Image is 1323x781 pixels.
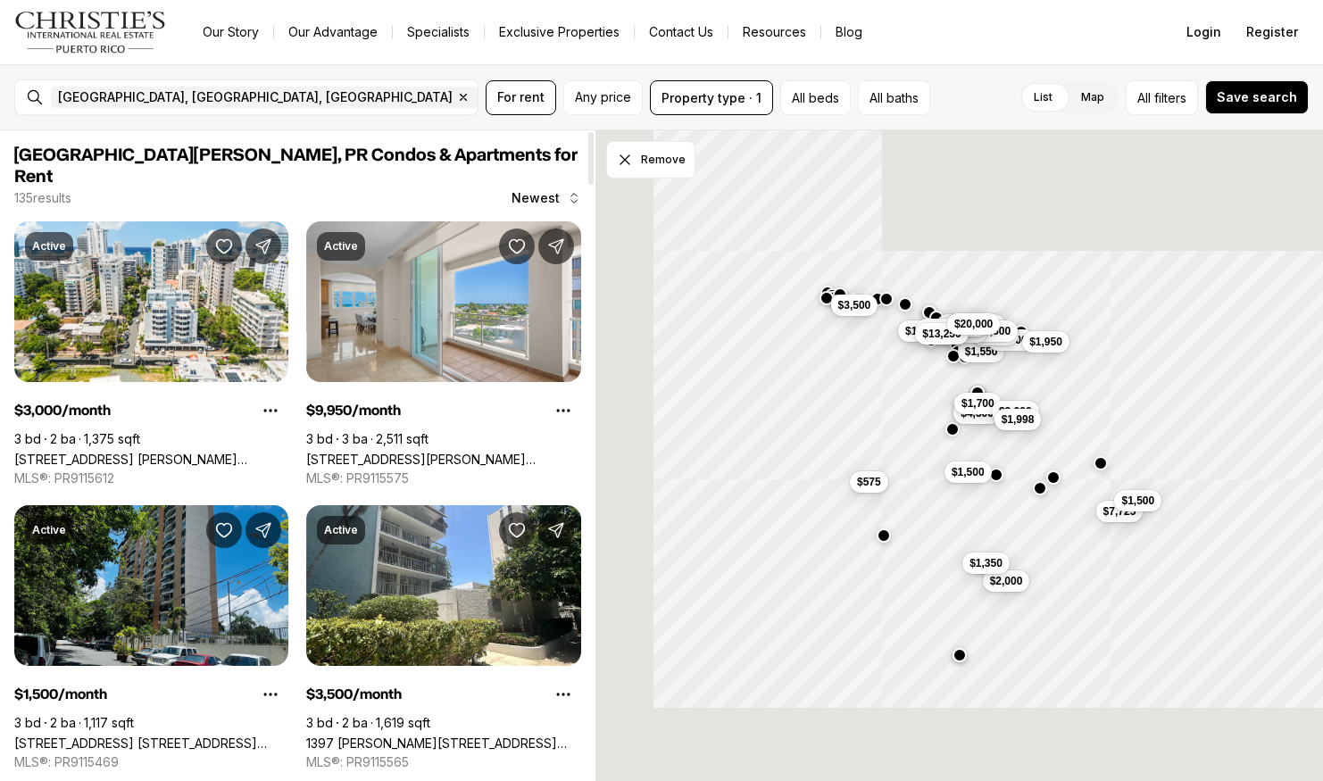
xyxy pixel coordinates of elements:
span: $1,500 [1122,494,1155,508]
button: $1,950 [1023,331,1070,353]
a: 20 CARRION COURT #602, SAN JUAN PR, 00911 [306,452,580,467]
span: $13,250 [923,327,961,341]
button: Property options [253,677,288,712]
button: Save Property: 1397 LUCHETTI #2 [499,512,535,548]
button: $1,500 [1115,490,1162,511]
button: Save Property: 1351 AVE. WILSON #202 [206,228,242,264]
button: Share Property [245,512,281,548]
button: Save search [1205,80,1309,114]
button: $4,500 [916,319,963,340]
span: $1,700 [961,396,994,411]
button: $1,500 [944,461,992,483]
button: $1,350 [963,553,1011,574]
span: $1,950 [1030,335,1063,349]
button: Save Property: 500 MODESTO ST COND. BELLO HORIZONTE #3-01 [206,512,242,548]
button: $7,725 [1096,501,1144,522]
span: All [1137,88,1151,107]
button: $575 [850,471,888,493]
button: Save Property: 20 CARRION COURT #602 [499,228,535,264]
button: $1,550 [958,341,1005,362]
span: $1,550 [965,345,998,359]
span: Login [1186,25,1221,39]
button: $2,000 [983,570,1030,592]
button: $1,998 [994,409,1042,430]
span: $1,400 [905,324,938,338]
button: Contact Us [635,20,728,45]
button: Share Property [538,512,574,548]
span: $1,500 [952,465,985,479]
span: Save search [1217,90,1297,104]
button: Any price [563,80,643,115]
span: Any price [575,90,631,104]
button: For rent [486,80,556,115]
button: Share Property [245,228,281,264]
button: $2,000 [992,401,1039,422]
span: $3,500 [838,298,871,312]
a: Resources [728,20,820,45]
a: Blog [821,20,877,45]
span: $2,000 [990,574,1023,588]
button: $1,700 [954,393,1002,414]
span: $1,350 [970,556,1003,570]
a: Our Story [188,20,273,45]
button: Property options [253,393,288,428]
a: Our Advantage [274,20,392,45]
span: $20,000 [954,317,993,331]
button: Login [1176,14,1232,50]
p: Active [32,239,66,253]
button: Property options [545,677,581,712]
a: 500 MODESTO ST COND. BELLO HORIZONTE #3-01, SAN JUAN PR, 00924 [14,735,288,751]
button: Register [1236,14,1309,50]
span: $1,998 [1002,412,1035,427]
span: Register [1246,25,1298,39]
a: 1351 AVE. WILSON #202, SAN JUAN PR, 00907 [14,452,288,467]
span: Newest [512,191,560,205]
span: [GEOGRAPHIC_DATA], [GEOGRAPHIC_DATA], [GEOGRAPHIC_DATA] [58,90,453,104]
button: Allfilters [1126,80,1198,115]
img: logo [14,11,167,54]
span: For rent [497,90,545,104]
p: Active [324,239,358,253]
button: $1,400 [898,320,945,342]
button: $13,250 [916,323,969,345]
span: filters [1154,88,1186,107]
button: Property options [545,393,581,428]
button: $4,500 [954,403,1002,424]
p: Active [32,523,66,537]
span: $575 [857,475,881,489]
button: Dismiss drawing [606,141,695,179]
a: 1397 LUCHETTI #2, SAN JUAN PR, 00907 [306,735,580,751]
button: $3,500 [831,295,878,316]
button: All beds [780,80,851,115]
label: Map [1067,81,1119,113]
p: 135 results [14,191,71,205]
button: Share Property [538,228,574,264]
button: All baths [858,80,930,115]
span: $4,500 [923,322,956,336]
button: $20,000 [947,313,1000,335]
button: Property type · 1 [650,80,773,115]
button: Newest [501,180,592,216]
a: Exclusive Properties [485,20,634,45]
span: [GEOGRAPHIC_DATA][PERSON_NAME], PR Condos & Apartments for Rent [14,146,578,186]
span: $7,725 [1103,504,1136,519]
p: Active [324,523,358,537]
a: Specialists [393,20,484,45]
label: List [1019,81,1067,113]
span: $2,000 [999,404,1032,419]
